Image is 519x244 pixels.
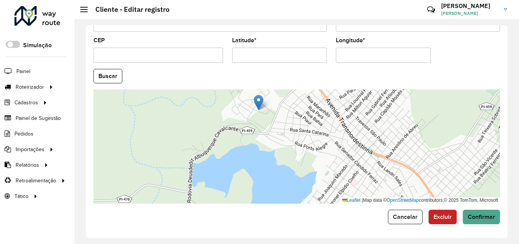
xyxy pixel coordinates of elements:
[393,214,418,220] span: Cancelar
[340,197,500,204] div: Map data © contributors,© 2025 TomTom, Microsoft
[342,198,361,203] a: Leaflet
[16,83,44,91] span: Roteirizador
[468,214,495,220] span: Confirmar
[429,210,457,224] button: Excluir
[14,130,33,138] span: Pedidos
[23,41,52,50] label: Simulação
[16,67,30,75] span: Painel
[254,95,263,110] img: Marker
[14,99,38,107] span: Cadastros
[463,210,500,224] button: Confirmar
[388,210,422,224] button: Cancelar
[93,69,122,83] button: Buscar
[441,2,498,10] h3: [PERSON_NAME]
[16,161,39,169] span: Relatórios
[387,198,419,203] a: OpenStreetMap
[434,214,452,220] span: Excluir
[93,36,105,45] label: CEP
[16,145,44,153] span: Importações
[362,198,363,203] span: |
[88,5,169,14] h2: Cliente - Editar registro
[14,192,28,200] span: Tático
[423,2,439,18] a: Contato Rápido
[441,10,498,17] span: [PERSON_NAME]
[16,177,56,185] span: Retroalimentação
[16,114,61,122] span: Painel de Sugestão
[232,36,256,45] label: Latitude
[336,36,365,45] label: Longitude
